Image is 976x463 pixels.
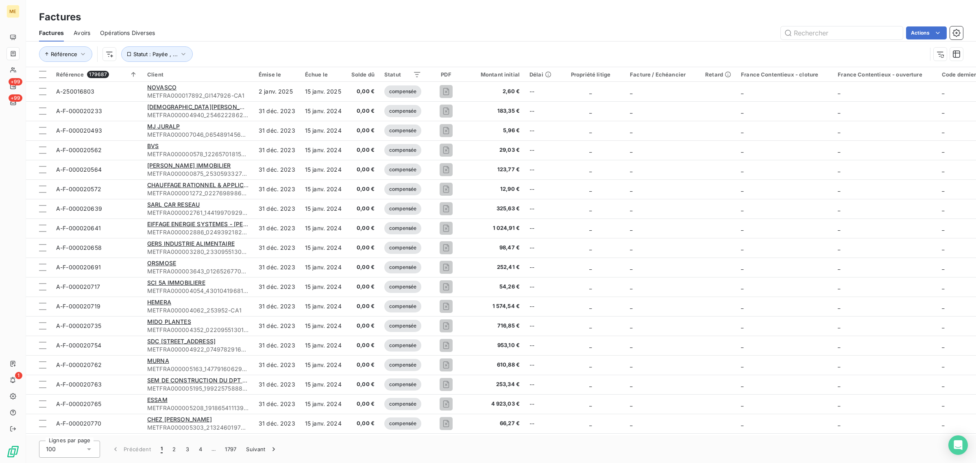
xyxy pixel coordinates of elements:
span: METFRA000003643_01265267700468-CA1 [147,267,249,275]
span: _ [838,381,840,388]
span: _ [741,244,743,251]
span: _ [838,264,840,271]
span: _ [630,205,632,212]
td: -- [525,394,556,414]
span: 1 [15,372,22,379]
td: -- [525,160,556,179]
td: -- [525,355,556,375]
span: … [207,443,220,456]
td: 31 déc. 2023 [254,101,300,121]
span: A-F-000020717 [56,283,100,290]
td: 15 janv. 2024 [300,316,346,336]
span: _ [741,361,743,368]
span: 183,35 € [471,107,520,115]
span: compensée [384,339,421,352]
span: A-F-000020658 [56,244,102,251]
span: _ [741,303,743,310]
span: _ [589,264,592,271]
span: _ [942,342,944,349]
td: 31 déc. 2023 [254,258,300,277]
span: _ [942,283,944,290]
td: -- [525,199,556,218]
div: Échue le [305,71,342,78]
span: _ [838,166,840,173]
td: 15 janv. 2024 [300,355,346,375]
span: compensée [384,320,421,332]
button: 1 [156,441,168,458]
span: 0,00 € [351,146,375,154]
td: 31 déc. 2023 [254,179,300,199]
span: _ [942,146,944,153]
td: 31 déc. 2023 [254,199,300,218]
span: 0,00 € [351,322,375,330]
span: _ [838,88,840,95]
span: 1 574,54 € [471,302,520,310]
span: compensée [384,242,421,254]
button: 1797 [220,441,241,458]
td: 15 janv. 2024 [300,140,346,160]
span: _ [838,322,840,329]
div: France Contentieux - cloture [741,71,828,78]
span: METFRA000004922_07497829160110-CA1 [147,345,249,354]
span: _ [741,107,743,114]
td: 15 janv. 2024 [300,160,346,179]
span: _ [589,225,592,231]
td: -- [525,375,556,394]
span: METFRA000005163_14779160629310-CA1 [147,365,249,373]
div: Émise le [259,71,295,78]
span: 0,00 € [351,107,375,115]
span: _ [630,225,632,231]
span: METFRA000005195_19922575888032-CA1 [147,384,249,393]
span: +99 [9,94,22,102]
td: -- [525,258,556,277]
span: _ [942,400,944,407]
span: compensée [384,378,421,391]
button: Actions [906,26,947,39]
span: SEM DE CONSTRUCTION DU DPT DE L AIN [147,377,267,384]
span: compensée [384,359,421,371]
td: 15 janv. 2024 [300,121,346,140]
span: A-F-000020719 [56,303,100,310]
span: NOVASCO [147,84,176,91]
span: 0,00 € [351,205,375,213]
div: Facture / Echéancier [630,71,695,78]
span: _ [838,303,840,310]
span: 0,00 € [351,263,375,271]
span: A-F-000020562 [56,146,102,153]
span: 5,96 € [471,127,520,135]
td: 31 déc. 2023 [254,375,300,394]
td: 15 janv. 2024 [300,394,346,414]
span: _ [589,303,592,310]
td: -- [525,277,556,297]
td: 31 déc. 2023 [254,414,300,433]
span: A-F-000020493 [56,127,102,134]
span: ORSMOSE [147,260,176,266]
span: _ [838,146,840,153]
td: -- [525,414,556,433]
span: _ [630,88,632,95]
button: Suivant [241,441,282,458]
div: Propriété litige [561,71,620,78]
span: _ [589,146,592,153]
td: -- [525,238,556,258]
span: _ [630,420,632,427]
span: 0,00 € [351,185,375,193]
span: BVS [147,142,159,149]
span: compensée [384,183,421,195]
td: 15 janv. 2024 [300,258,346,277]
span: A-F-000020762 [56,361,102,368]
td: -- [525,121,556,140]
span: _ [630,303,632,310]
span: _ [838,400,840,407]
td: 31 déc. 2023 [254,160,300,179]
td: 31 déc. 2023 [254,297,300,316]
button: 2 [168,441,181,458]
span: SARL CAR RESEAU [147,201,200,208]
div: Client [147,71,249,78]
div: Retard [705,71,731,78]
button: Référence [39,46,92,62]
span: METFRA000004352_02209551301709-CA1 [147,326,249,334]
span: _ [630,342,632,349]
span: _ [589,420,592,427]
span: _ [589,107,592,114]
